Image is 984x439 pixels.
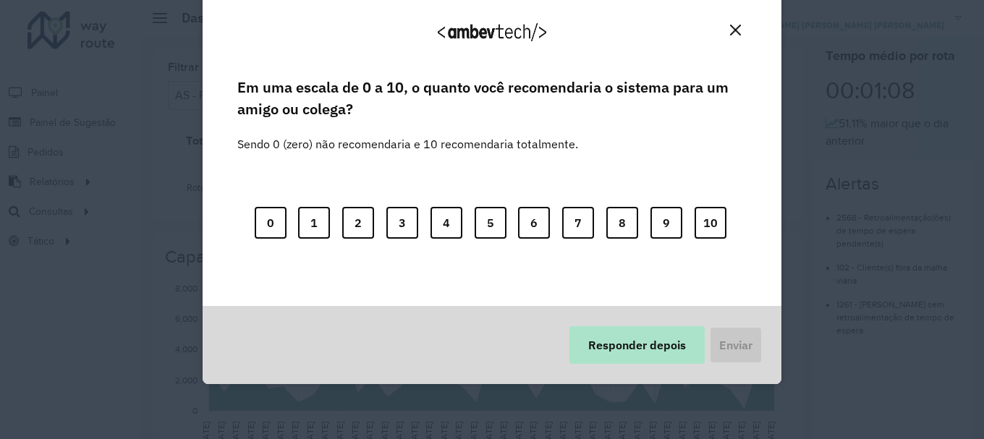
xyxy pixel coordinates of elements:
[569,326,705,364] button: Responder depois
[475,207,506,239] button: 5
[730,25,741,35] img: Close
[606,207,638,239] button: 8
[438,23,546,41] img: Logo Ambevtech
[430,207,462,239] button: 4
[386,207,418,239] button: 3
[255,207,287,239] button: 0
[237,118,578,153] label: Sendo 0 (zero) não recomendaria e 10 recomendaria totalmente.
[562,207,594,239] button: 7
[724,19,747,41] button: Close
[237,77,747,121] label: Em uma escala de 0 a 10, o quanto você recomendaria o sistema para um amigo ou colega?
[695,207,726,239] button: 10
[650,207,682,239] button: 9
[298,207,330,239] button: 1
[342,207,374,239] button: 2
[518,207,550,239] button: 6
